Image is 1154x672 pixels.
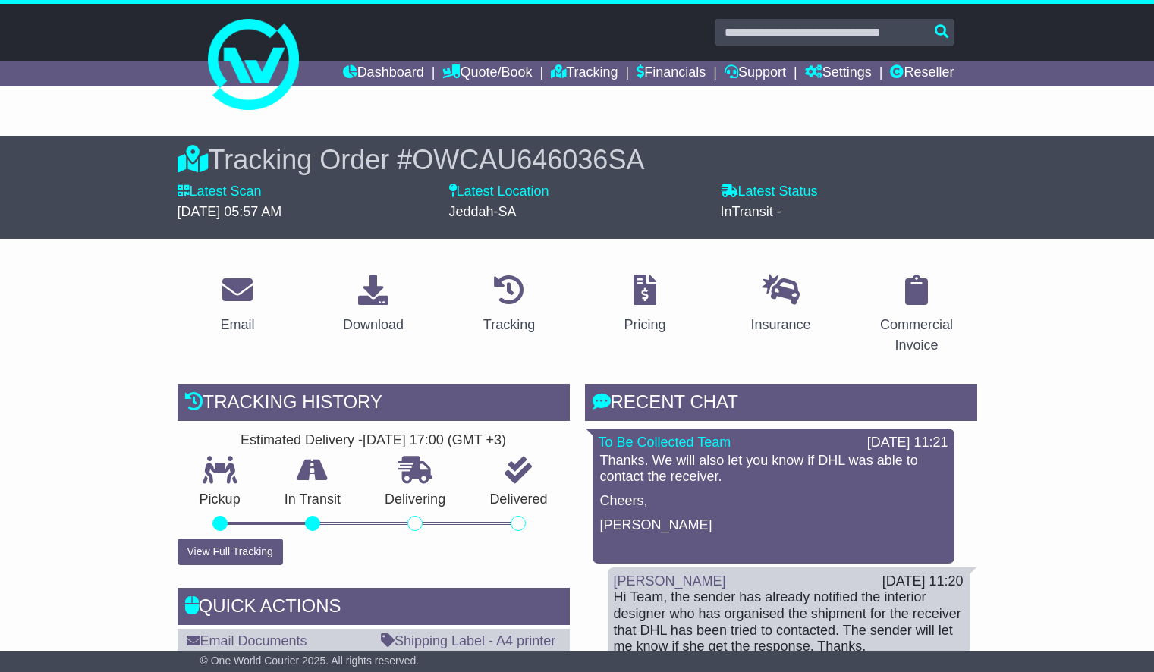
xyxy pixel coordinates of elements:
[333,269,413,341] a: Download
[412,144,644,175] span: OWCAU646036SA
[866,315,967,356] div: Commercial Invoice
[624,315,665,335] div: Pricing
[467,491,569,508] p: Delivered
[483,315,535,335] div: Tracking
[882,573,964,590] div: [DATE] 11:20
[637,61,706,86] a: Financials
[178,184,262,200] label: Latest Scan
[741,269,820,341] a: Insurance
[363,491,467,508] p: Delivering
[187,633,307,648] a: Email Documents
[890,61,954,86] a: Reseller
[473,269,545,341] a: Tracking
[599,435,731,450] a: To Be Collected Team
[178,204,282,219] span: [DATE] 05:57 AM
[721,204,781,219] span: InTransit -
[857,269,977,361] a: Commercial Invoice
[178,491,263,508] p: Pickup
[200,655,420,667] span: © One World Courier 2025. All rights reserved.
[614,269,675,341] a: Pricing
[210,269,264,341] a: Email
[805,61,872,86] a: Settings
[178,588,570,629] div: Quick Actions
[614,589,964,655] div: Hi Team, the sender has already notified the interior designer who has organised the shipment for...
[178,143,977,176] div: Tracking Order #
[263,491,363,508] p: In Transit
[750,315,810,335] div: Insurance
[178,384,570,425] div: Tracking history
[600,493,947,510] p: Cheers,
[600,453,947,485] p: Thanks. We will also let you know if DHL was able to contact the receiver.
[343,315,404,335] div: Download
[585,384,977,425] div: RECENT CHAT
[867,435,948,451] div: [DATE] 11:21
[381,633,555,648] a: Shipping Label - A4 printer
[442,61,532,86] a: Quote/Book
[178,432,570,449] div: Estimated Delivery -
[551,61,618,86] a: Tracking
[178,539,283,565] button: View Full Tracking
[343,61,424,86] a: Dashboard
[363,432,506,449] div: [DATE] 17:00 (GMT +3)
[600,517,947,534] p: [PERSON_NAME]
[725,61,786,86] a: Support
[220,315,254,335] div: Email
[721,184,818,200] label: Latest Status
[449,204,517,219] span: Jeddah-SA
[449,184,549,200] label: Latest Location
[614,573,726,589] a: [PERSON_NAME]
